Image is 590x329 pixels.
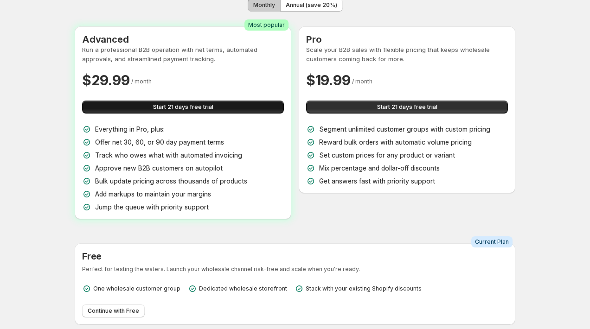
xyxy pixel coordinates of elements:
[253,1,275,9] span: Monthly
[95,138,224,146] span: Offer net 30, 60, or 90 day payment terms
[95,125,165,133] span: Everything in Pro, plus:
[153,103,213,111] span: Start 21 days free trial
[475,238,509,246] span: Current Plan
[306,285,422,292] p: Stack with your existing Shopify discounts
[377,103,437,111] span: Start 21 days free trial
[286,1,337,9] span: Annual (save 20%)
[248,21,285,29] span: Most popular
[306,71,350,89] h2: $ 19.99
[88,307,139,315] span: Continue with Free
[306,34,508,45] h3: Pro
[82,101,284,114] button: Start 21 days free trial
[82,34,284,45] h3: Advanced
[95,177,247,186] p: Bulk update pricing across thousands of products
[82,251,508,262] h3: Free
[95,151,242,159] span: Track who owes what with automated invoicing
[319,151,455,160] p: Set custom prices for any product or variant
[82,304,145,317] button: Continue with Free
[306,45,508,63] p: Scale your B2B sales with flexible pricing that keeps wholesale customers coming back for more.
[95,203,209,211] span: Jump the queue with priority support
[82,45,284,63] p: Run a professional B2B operation with net terms, automated approvals, and streamlined payment tra...
[319,164,440,173] p: Mix percentage and dollar-off discounts
[95,164,223,172] span: Approve new B2B customers on autopilot
[93,285,180,292] p: One wholesale customer group
[319,138,472,147] p: Reward bulk orders with automatic volume pricing
[319,125,490,134] p: Segment unlimited customer groups with custom pricing
[319,177,435,186] p: Get answers fast with priority support
[352,78,372,85] span: / month
[82,71,129,89] h2: $ 29.99
[95,190,211,198] span: Add markups to maintain your margins
[82,266,508,273] p: Perfect for testing the waters. Launch your wholesale channel risk-free and scale when you're ready.
[199,285,287,292] p: Dedicated wholesale storefront
[306,101,508,114] button: Start 21 days free trial
[131,78,152,85] span: / month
